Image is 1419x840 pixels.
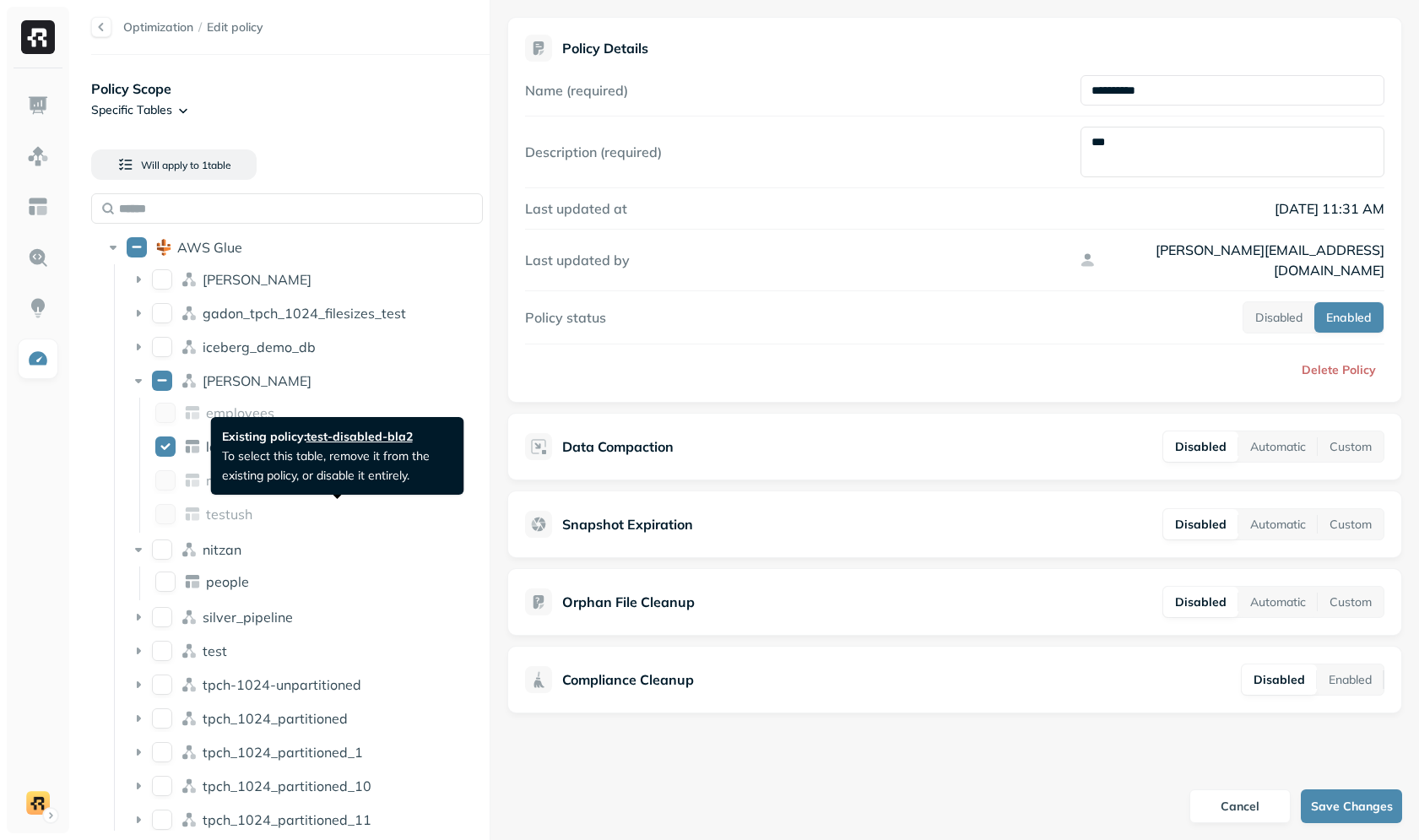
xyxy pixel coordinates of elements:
button: AWS Glue [127,237,147,257]
div: tpch_1024_partitionedtpch_1024_partitioned [123,705,484,732]
p: silver_pipeline [203,609,293,626]
span: Edit policy [207,19,263,35]
div: dean[PERSON_NAME] [123,266,484,293]
button: Custom [1318,587,1384,617]
div: testushtestush [149,501,485,528]
div: lee[PERSON_NAME] [123,367,484,394]
p: nitzan [203,541,241,558]
button: test [152,641,172,661]
label: Last updated by [525,252,630,268]
img: Asset Explorer [27,196,49,218]
p: lee [203,372,311,389]
button: tpch_1024_partitioned_10 [152,776,172,796]
button: lee [152,371,172,391]
p: Data Compaction [562,436,674,457]
button: Disabled [1163,509,1238,539]
div: tpch_1024_partitioned_1tpch_1024_partitioned_1 [123,739,484,766]
button: Disabled [1163,587,1238,617]
button: tpch_1024_partitioned_1 [152,742,172,762]
div: AWS GlueAWS Glue [98,234,483,261]
button: iceberg_demo_db [152,337,172,357]
span: test-disabled-bla2 [306,427,413,447]
img: Optimization [27,348,49,370]
button: Enabled [1314,302,1384,333]
button: Disabled [1242,664,1317,695]
span: [PERSON_NAME] [203,271,311,288]
img: Ryft [21,20,55,54]
button: Automatic [1238,431,1318,462]
label: Name (required) [525,82,628,99]
div: tpch_1024_partitioned_10tpch_1024_partitioned_10 [123,772,484,799]
div: peoplepeople [149,568,485,595]
img: demo [26,791,50,815]
p: / [198,19,202,35]
p: [DATE] 11:31 AM [1080,198,1384,219]
div: testtest [123,637,484,664]
p: Compliance Cleanup [562,669,694,690]
p: testush [206,506,252,523]
button: Custom [1318,431,1384,462]
span: 1 table [199,159,231,171]
p: gadon_tpch_1024_filesizes_test [203,305,406,322]
p: employees [206,404,274,421]
button: gadon_tpch_1024_filesizes_test [152,303,172,323]
p: ml__install_obs [206,472,302,489]
p: tpch_1024_partitioned_10 [203,778,371,794]
button: employees [155,403,176,423]
p: tpch_1024_partitioned_11 [203,811,371,828]
img: Insights [27,297,49,319]
span: tpch_1024_partitioned_1 [203,744,363,761]
p: test [203,642,227,659]
p: Specific Tables [91,102,172,118]
span: [PERSON_NAME] [203,372,311,389]
img: Dashboard [27,95,49,117]
div: long_cast_to_intlong_cast_to_int [149,433,485,460]
button: tpch_1024_partitioned [152,708,172,729]
button: Custom [1318,509,1384,539]
button: silver_pipeline [152,607,172,627]
p: AWS Glue [177,239,242,256]
img: Query Explorer [27,247,49,268]
p: long_cast_to_int [206,438,309,455]
button: Delete Policy [1288,355,1384,385]
p: [PERSON_NAME][EMAIL_ADDRESS][DOMAIN_NAME] [1102,240,1384,280]
button: Disabled [1243,302,1314,333]
p: Snapshot Expiration [562,514,693,534]
button: Save Changes [1301,789,1402,823]
button: dean [152,269,172,290]
img: Assets [27,145,49,167]
p: tpch_1024_partitioned [203,710,348,727]
button: Will apply to 1table [91,149,257,180]
div: nitzannitzan [123,536,484,563]
label: Policy status [525,309,606,326]
span: people [206,573,249,590]
label: Description (required) [525,144,662,160]
span: Existing policy: [222,429,306,444]
nav: breadcrumb [123,19,263,35]
button: people [155,572,176,592]
button: tpch_1024_partitioned_11 [152,810,172,830]
button: tpch-1024-unpartitioned [152,675,172,695]
button: nitzan [152,539,172,560]
div: ml__install_obsml__install_obs [149,467,485,494]
button: ml__install_obs [155,470,176,490]
div: tpch-1024-unpartitionedtpch-1024-unpartitioned [123,671,484,698]
button: testush [155,504,176,524]
button: Automatic [1238,509,1318,539]
button: Enabled [1317,664,1384,695]
span: Will apply to [141,159,199,171]
a: test-disabled-bla2 [306,429,413,444]
span: tpch-1024-unpartitioned [203,676,361,693]
p: Orphan File Cleanup [562,592,695,612]
p: Policy Scope [91,79,490,99]
div: silver_pipelinesilver_pipeline [123,604,484,631]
